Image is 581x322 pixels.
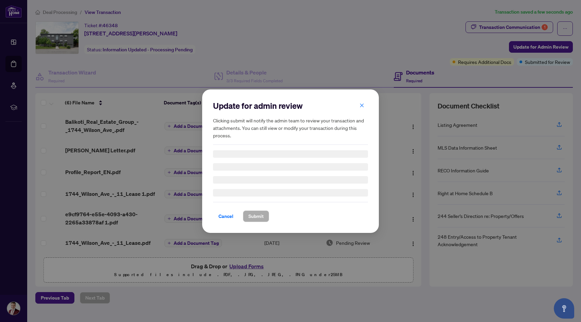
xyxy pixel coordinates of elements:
[213,210,239,222] button: Cancel
[359,103,364,107] span: close
[218,211,233,222] span: Cancel
[243,210,269,222] button: Submit
[213,117,368,139] h5: Clicking submit will notify the admin team to review your transaction and attachments. You can st...
[213,100,368,111] h2: Update for admin review
[554,298,574,319] button: Open asap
